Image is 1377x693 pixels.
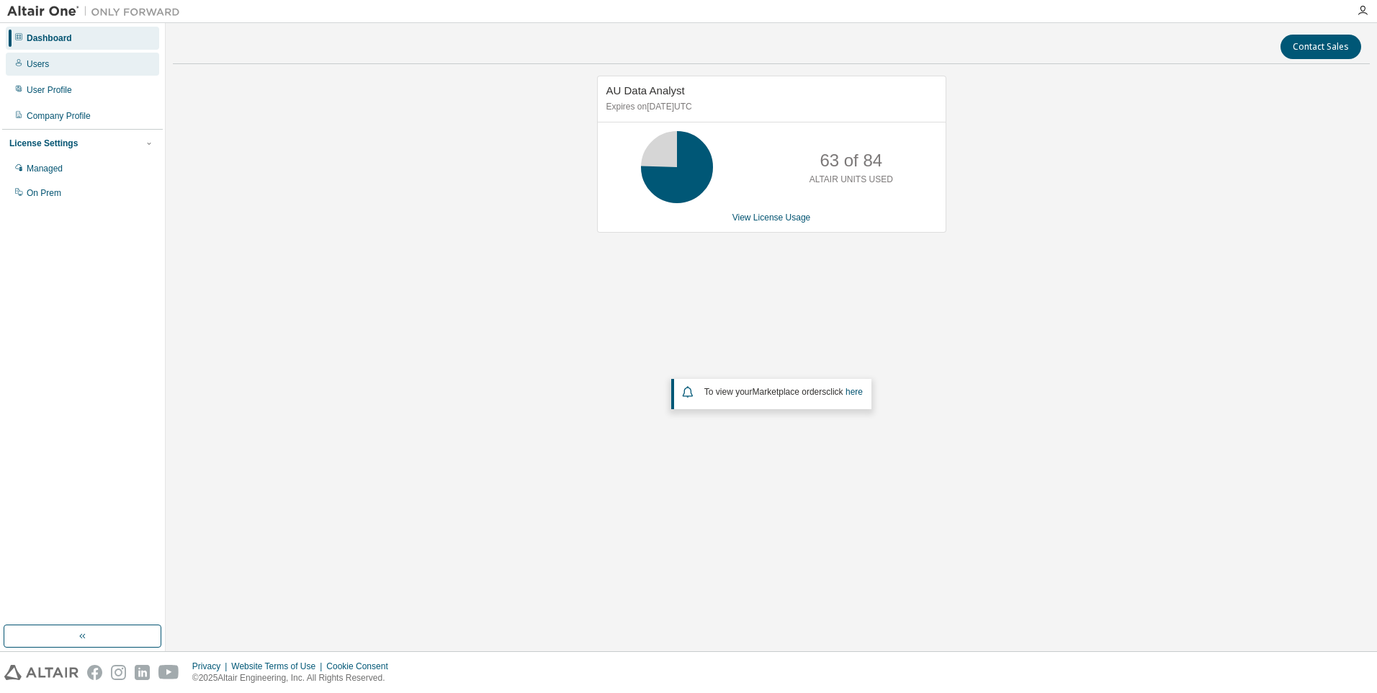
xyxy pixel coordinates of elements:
[231,661,326,672] div: Website Terms of Use
[192,661,231,672] div: Privacy
[27,110,91,122] div: Company Profile
[846,387,863,397] a: here
[27,187,61,199] div: On Prem
[87,665,102,680] img: facebook.svg
[732,213,811,223] a: View License Usage
[753,387,827,397] em: Marketplace orders
[326,661,396,672] div: Cookie Consent
[704,387,863,397] span: To view your click
[192,672,397,684] p: © 2025 Altair Engineering, Inc. All Rights Reserved.
[4,665,79,680] img: altair_logo.svg
[158,665,179,680] img: youtube.svg
[1280,35,1361,59] button: Contact Sales
[820,148,882,173] p: 63 of 84
[27,58,49,70] div: Users
[809,174,893,186] p: ALTAIR UNITS USED
[27,84,72,96] div: User Profile
[27,32,72,44] div: Dashboard
[7,4,187,19] img: Altair One
[606,101,933,113] p: Expires on [DATE] UTC
[606,84,685,97] span: AU Data Analyst
[9,138,78,149] div: License Settings
[135,665,150,680] img: linkedin.svg
[111,665,126,680] img: instagram.svg
[27,163,63,174] div: Managed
